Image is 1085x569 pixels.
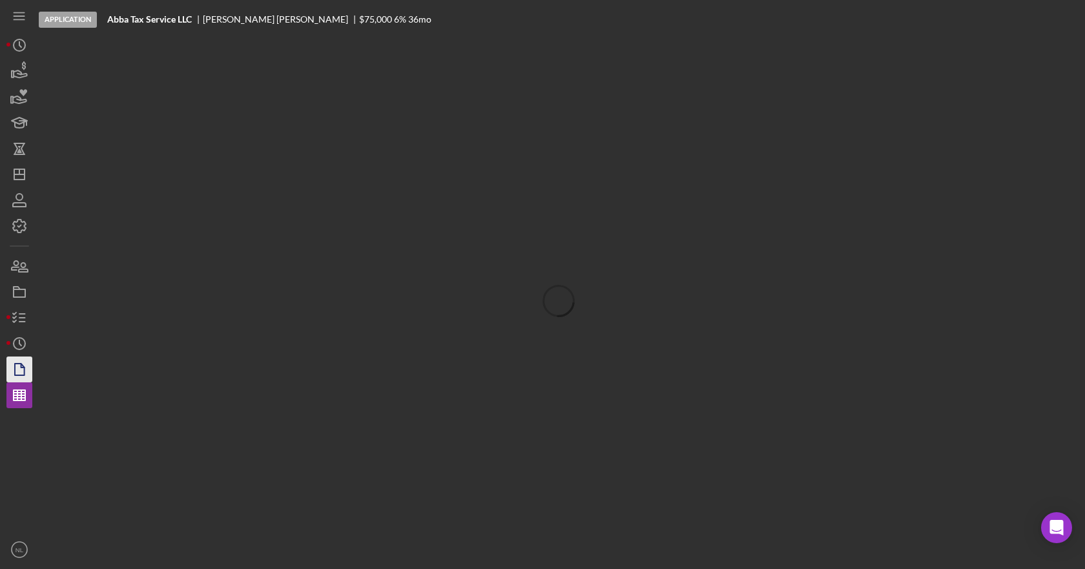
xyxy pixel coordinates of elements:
[408,14,431,25] div: 36 mo
[107,14,192,25] b: Abba Tax Service LLC
[359,14,392,25] span: $75,000
[39,12,97,28] div: Application
[15,546,24,553] text: NL
[394,14,406,25] div: 6 %
[1041,512,1072,543] div: Open Intercom Messenger
[203,14,359,25] div: [PERSON_NAME] [PERSON_NAME]
[6,537,32,563] button: NL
